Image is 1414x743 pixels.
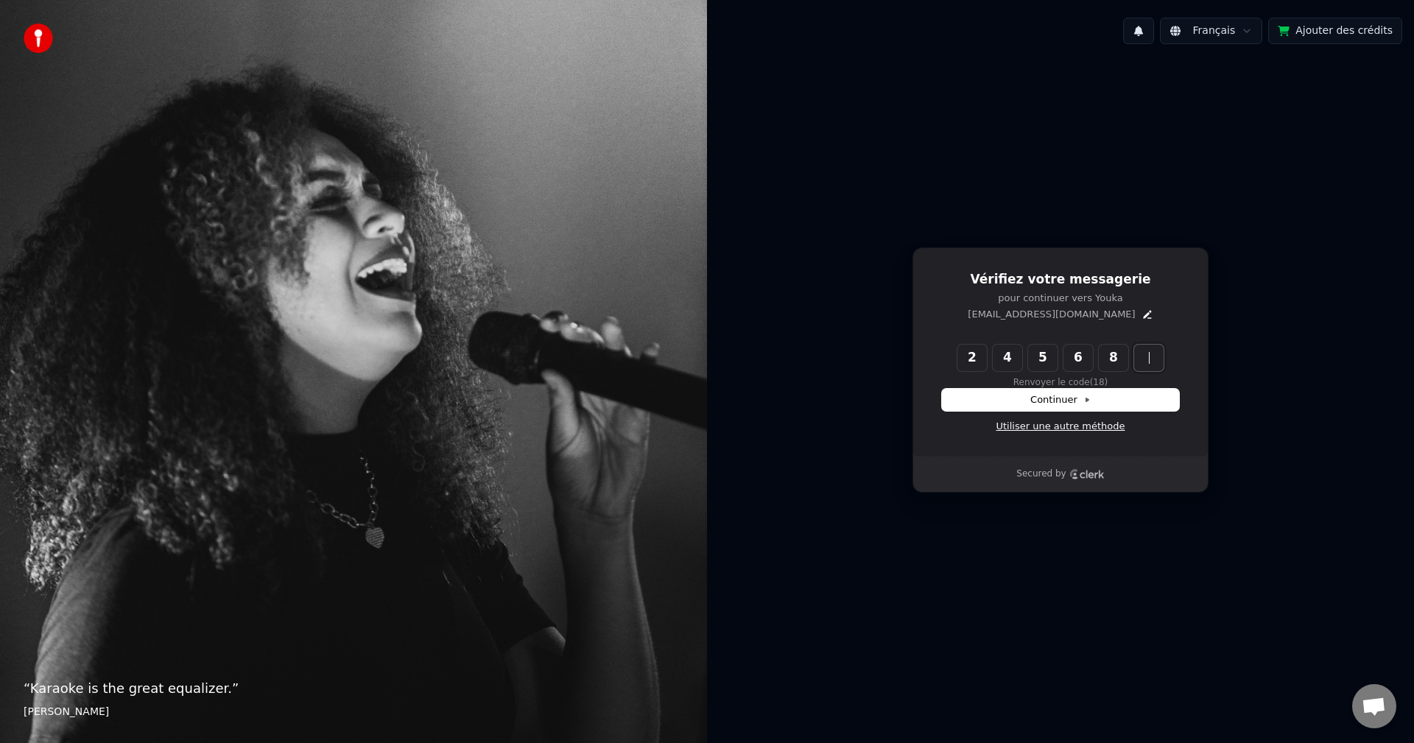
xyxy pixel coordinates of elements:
a: Utiliser une autre méthode [996,420,1125,433]
div: Ouvrir le chat [1352,684,1396,728]
p: “ Karaoke is the great equalizer. ” [24,678,683,699]
a: Clerk logo [1069,469,1105,479]
button: Ajouter des crédits [1268,18,1402,44]
p: pour continuer vers Youka [942,292,1179,305]
img: youka [24,24,53,53]
p: Secured by [1016,468,1066,480]
input: Enter verification code [957,345,1193,371]
h1: Vérifiez votre messagerie [942,271,1179,289]
p: [EMAIL_ADDRESS][DOMAIN_NAME] [968,308,1135,321]
span: Continuer [1030,393,1091,406]
button: Edit [1142,309,1153,320]
button: Continuer [942,389,1179,411]
footer: [PERSON_NAME] [24,705,683,719]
